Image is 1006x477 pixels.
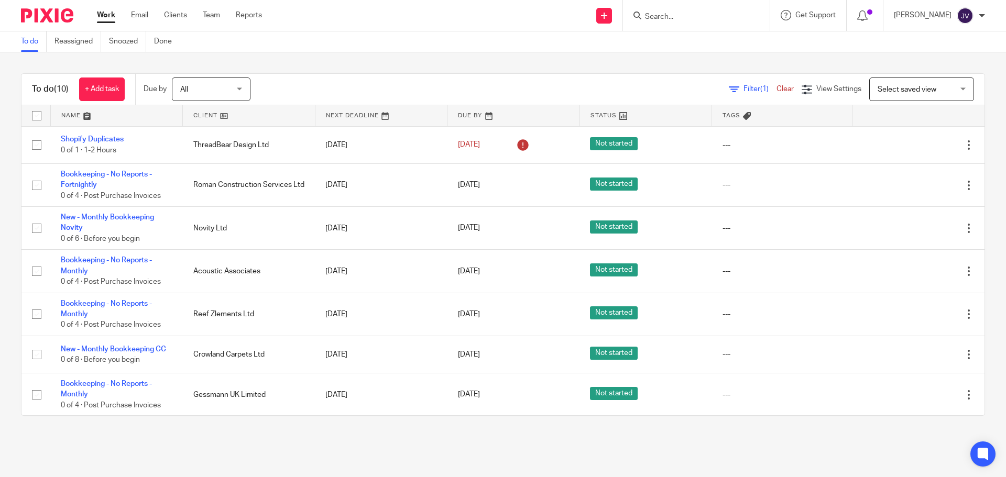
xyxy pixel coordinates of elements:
img: Pixie [21,8,73,23]
span: 0 of 4 · Post Purchase Invoices [61,192,161,199]
td: [DATE] [315,250,447,293]
a: Reports [236,10,262,20]
div: --- [723,180,842,190]
p: Due by [144,84,167,94]
span: Select saved view [878,86,936,93]
img: svg%3E [957,7,974,24]
a: Bookkeeping - No Reports - Monthly [61,257,152,274]
span: Not started [590,263,638,276]
td: [DATE] [315,336,447,373]
a: New - Monthly Bookkeeping Novity [61,214,154,231]
td: ThreadBear Design Ltd [183,126,315,163]
td: Gessmann UK Limited [183,373,315,416]
a: Reassigned [54,31,101,52]
span: Tags [723,113,740,118]
a: Email [131,10,148,20]
span: [DATE] [458,310,480,318]
div: --- [723,309,842,319]
div: --- [723,140,842,150]
span: Not started [590,137,638,150]
a: Clients [164,10,187,20]
td: Reef Zlements Ltd [183,293,315,336]
div: --- [723,266,842,276]
span: 0 of 4 · Post Purchase Invoices [61,402,161,409]
h1: To do [32,84,69,95]
a: Bookkeeping - No Reports - Fortnightly [61,171,152,188]
td: Acoustic Associates [183,250,315,293]
span: [DATE] [458,225,480,232]
a: Bookkeeping - No Reports - Monthly [61,300,152,318]
td: [DATE] [315,373,447,416]
span: Not started [590,306,638,319]
span: 0 of 4 · Post Purchase Invoices [61,321,161,328]
a: Clear [777,85,794,93]
div: --- [723,223,842,234]
td: Novity Ltd [183,207,315,250]
span: [DATE] [458,181,480,188]
span: Not started [590,178,638,191]
span: View Settings [816,85,861,93]
span: 0 of 8 · Before you begin [61,356,140,363]
span: [DATE] [458,268,480,275]
span: Filter [743,85,777,93]
span: (10) [54,85,69,93]
td: Crowland Carpets Ltd [183,336,315,373]
span: Not started [590,387,638,400]
span: Get Support [795,12,836,19]
span: All [180,86,188,93]
a: Bookkeeping - No Reports - Monthly [61,380,152,398]
span: [DATE] [458,351,480,358]
td: [DATE] [315,293,447,336]
a: Snoozed [109,31,146,52]
td: [DATE] [315,163,447,206]
a: Team [203,10,220,20]
div: --- [723,390,842,400]
span: [DATE] [458,141,480,149]
span: 0 of 4 · Post Purchase Invoices [61,278,161,285]
p: [PERSON_NAME] [894,10,952,20]
span: Not started [590,220,638,234]
td: [DATE] [315,207,447,250]
a: Work [97,10,115,20]
span: Not started [590,347,638,360]
input: Search [644,13,738,22]
a: + Add task [79,77,125,101]
td: Roman Construction Services Ltd [183,163,315,206]
span: (1) [760,85,769,93]
a: New - Monthly Bookkeeping CC [61,346,166,353]
a: Shopify Duplicates [61,136,124,143]
a: To do [21,31,47,52]
span: 0 of 1 · 1-2 Hours [61,147,116,154]
span: [DATE] [458,391,480,398]
span: 0 of 6 · Before you begin [61,235,140,242]
td: [DATE] [315,126,447,163]
div: --- [723,349,842,360]
a: Done [154,31,180,52]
